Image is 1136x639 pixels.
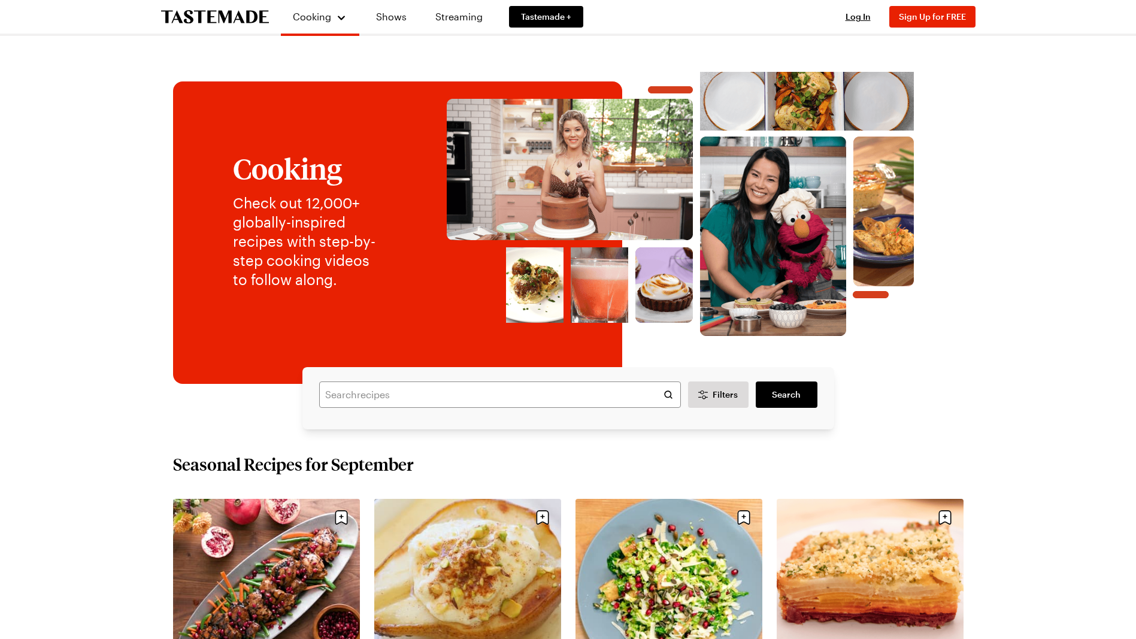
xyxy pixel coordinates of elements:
[233,153,386,184] h1: Cooking
[713,389,738,401] span: Filters
[772,389,801,401] span: Search
[293,11,331,22] span: Cooking
[233,193,386,289] p: Check out 12,000+ globally-inspired recipes with step-by-step cooking videos to follow along.
[410,72,952,336] img: Explore recipes
[173,453,414,475] h2: Seasonal Recipes for September
[889,6,976,28] button: Sign Up for FREE
[161,10,269,24] a: To Tastemade Home Page
[521,11,571,23] span: Tastemade +
[756,381,817,408] a: filters
[688,381,749,408] button: Desktop filters
[293,5,347,29] button: Cooking
[834,11,882,23] button: Log In
[899,11,966,22] span: Sign Up for FREE
[509,6,583,28] a: Tastemade +
[934,506,956,529] button: Save recipe
[531,506,554,529] button: Save recipe
[846,11,871,22] span: Log In
[330,506,353,529] button: Save recipe
[732,506,755,529] button: Save recipe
